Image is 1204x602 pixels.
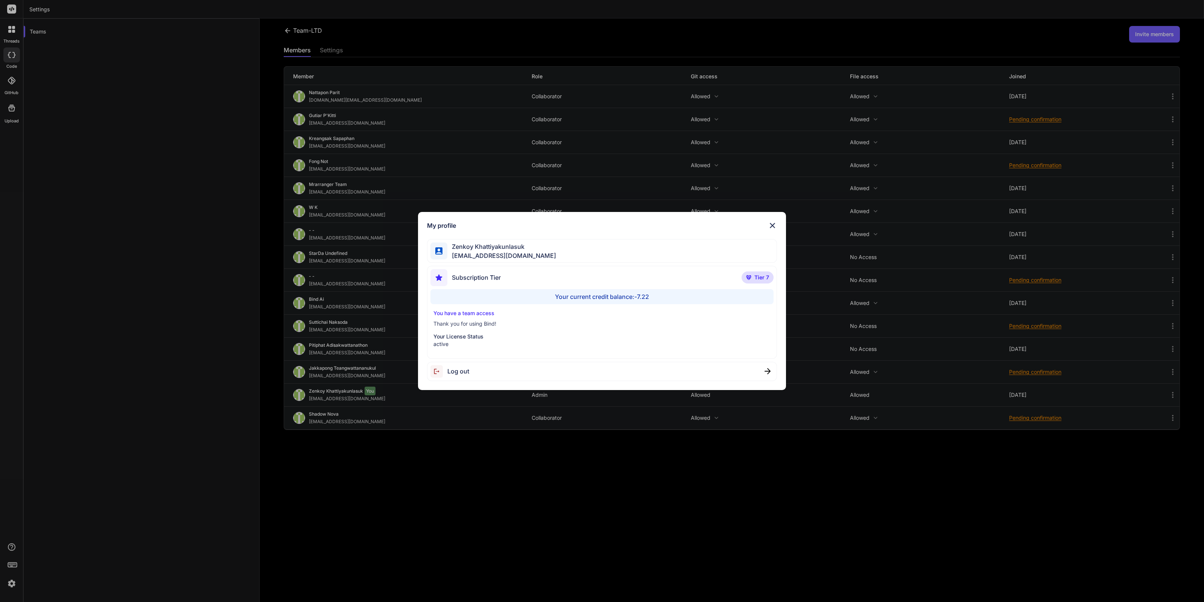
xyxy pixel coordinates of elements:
[754,274,769,281] span: Tier 7
[433,320,771,328] p: Thank you for using Bind!
[765,368,771,374] img: close
[433,309,771,317] p: You have a team access
[430,269,447,286] img: subscription
[746,275,751,280] img: premium
[447,367,469,376] span: Log out
[433,340,771,348] p: active
[452,273,501,282] span: Subscription Tier
[768,221,777,230] img: close
[435,247,442,255] img: profile
[427,221,456,230] h1: My profile
[430,289,774,304] div: Your current credit balance: -7.22
[447,242,556,251] span: Zenkoy Khattiyakunlasuk
[433,333,771,340] p: Your License Status
[447,251,556,260] span: [EMAIL_ADDRESS][DOMAIN_NAME]
[430,365,447,378] img: logout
